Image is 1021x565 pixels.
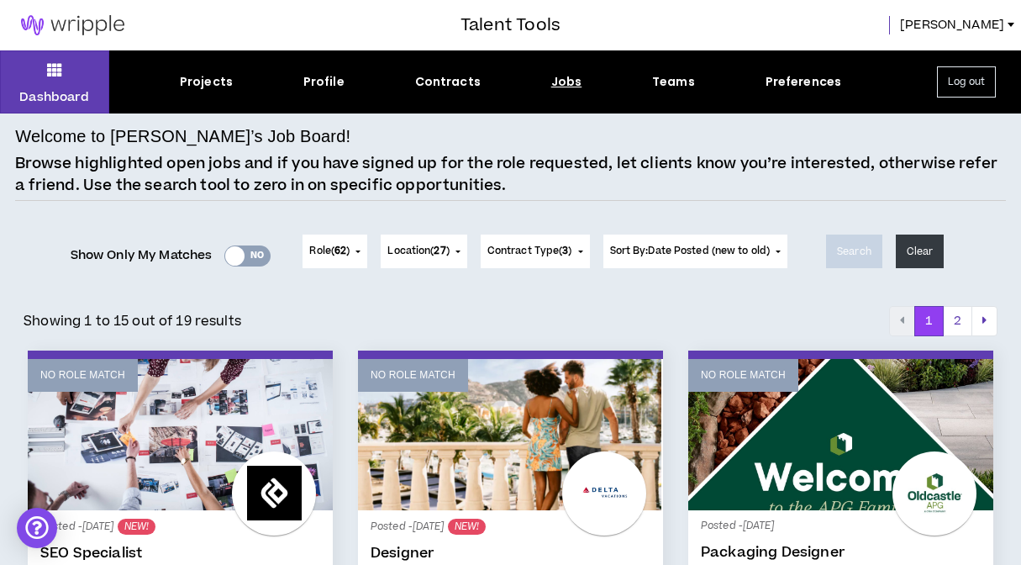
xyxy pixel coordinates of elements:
p: No Role Match [371,367,455,383]
span: 3 [562,244,568,258]
span: Sort By: Date Posted (new to old) [610,244,771,258]
span: Contract Type ( ) [487,244,572,259]
p: Browse highlighted open jobs and if you have signed up for the role requested, let clients know y... [15,153,1006,196]
div: Projects [180,73,233,91]
a: Packaging Designer [701,544,981,561]
button: Log out [937,66,996,98]
div: Profile [303,73,345,91]
p: Showing 1 to 15 out of 19 results [24,311,241,331]
a: No Role Match [358,359,663,510]
span: Show Only My Matches [71,243,213,268]
span: 27 [434,244,445,258]
h3: Talent Tools [461,13,560,38]
a: Designer [371,545,650,562]
p: No Role Match [701,367,786,383]
nav: pagination [889,306,997,336]
p: Posted - [DATE] [371,519,650,535]
button: Search [826,235,882,268]
p: Posted - [DATE] [701,519,981,534]
a: No Role Match [688,359,993,510]
a: No Role Match [28,359,333,510]
a: SEO Specialist [40,545,320,562]
span: [PERSON_NAME] [900,16,1004,34]
sup: NEW! [118,519,155,535]
div: Contracts [415,73,481,91]
div: Teams [652,73,695,91]
button: 1 [914,306,944,336]
button: Location(27) [381,235,466,268]
span: 62 [334,244,346,258]
p: No Role Match [40,367,125,383]
div: Preferences [766,73,842,91]
button: Contract Type(3) [481,235,590,268]
div: Open Intercom Messenger [17,508,57,548]
button: 2 [943,306,972,336]
button: Role(62) [303,235,367,268]
p: Dashboard [19,88,89,106]
button: Clear [896,235,945,268]
span: Role ( ) [309,244,350,259]
p: Posted - [DATE] [40,519,320,535]
h4: Welcome to [PERSON_NAME]’s Job Board! [15,124,350,149]
button: Sort By:Date Posted (new to old) [603,235,788,268]
sup: NEW! [448,519,486,535]
span: Location ( ) [387,244,449,259]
